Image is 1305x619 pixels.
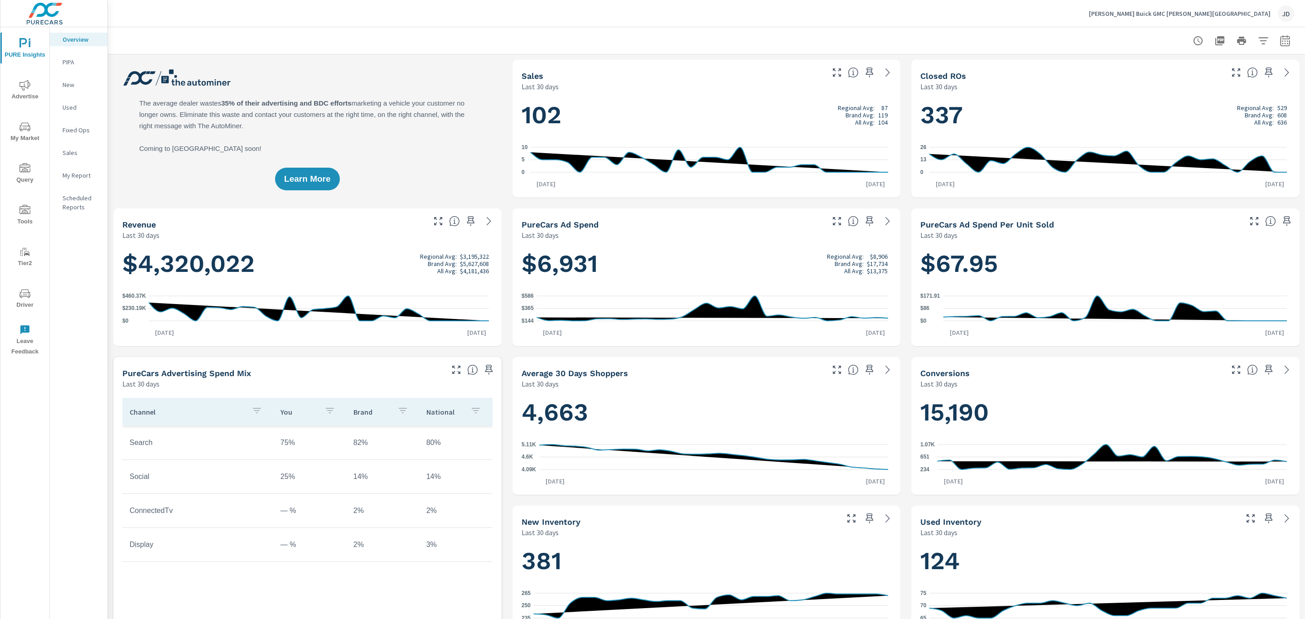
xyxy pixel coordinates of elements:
p: Regional Avg: [827,253,864,260]
span: Save this to your personalized report [482,363,496,377]
h5: New Inventory [522,517,580,527]
p: $5,627,608 [460,260,489,267]
text: 265 [522,590,531,596]
h1: $67.95 [920,248,1290,279]
p: $17,734 [867,260,888,267]
text: $460.37K [122,293,146,299]
td: 2% [346,533,419,556]
span: Learn More [284,175,330,183]
p: [DATE] [943,328,975,337]
p: 608 [1277,111,1287,119]
button: Make Fullscreen [1229,65,1243,80]
p: [DATE] [539,477,571,486]
p: $3,195,322 [460,253,489,260]
p: 87 [881,104,888,111]
a: See more details in report [880,511,895,526]
p: Sales [63,148,100,157]
text: $0 [920,318,927,324]
span: Number of vehicles sold by the dealership over the selected date range. [Source: This data is sou... [848,67,859,78]
td: Display [122,533,273,556]
text: $144 [522,318,534,324]
button: Make Fullscreen [844,511,859,526]
p: [DATE] [938,477,969,486]
text: 1.07K [920,441,935,448]
p: [DATE] [860,179,891,189]
span: Total cost of media for all PureCars channels for the selected dealership group over the selected... [848,216,859,227]
p: You [280,407,317,416]
div: Used [50,101,107,114]
button: Apply Filters [1254,32,1272,50]
div: My Report [50,169,107,182]
p: [DATE] [1259,328,1290,337]
p: Last 30 days [522,81,559,92]
p: [DATE] [530,179,562,189]
a: See more details in report [880,65,895,80]
div: nav menu [0,27,49,361]
h1: $6,931 [522,248,892,279]
span: Leave Feedback [3,324,47,357]
p: $4,181,436 [460,267,489,275]
p: [DATE] [860,328,891,337]
td: 2% [346,499,419,522]
p: Last 30 days [920,378,957,389]
p: [DATE] [536,328,568,337]
button: Make Fullscreen [431,214,445,228]
span: My Market [3,121,47,144]
div: Sales [50,146,107,160]
div: PIPA [50,55,107,69]
td: 80% [419,431,492,454]
span: The number of dealer-specified goals completed by a visitor. [Source: This data is provided by th... [1247,364,1258,375]
p: All Avg: [844,267,864,275]
p: Regional Avg: [1237,104,1274,111]
text: $0 [122,318,129,324]
div: JD [1278,5,1294,22]
td: 82% [346,431,419,454]
p: Regional Avg: [838,104,875,111]
span: Number of Repair Orders Closed by the selected dealership group over the selected time range. [So... [1247,67,1258,78]
a: See more details in report [880,214,895,228]
h1: 4,663 [522,397,892,428]
p: Last 30 days [920,81,957,92]
span: Advertise [3,80,47,102]
p: [DATE] [1259,179,1290,189]
td: 14% [419,465,492,488]
span: Save this to your personalized report [862,511,877,526]
p: [DATE] [860,477,891,486]
p: Last 30 days [522,527,559,538]
h5: PureCars Advertising Spend Mix [122,368,251,378]
h1: 381 [522,546,892,576]
text: 651 [920,454,929,460]
text: 4.6K [522,454,533,460]
button: Make Fullscreen [830,214,844,228]
button: "Export Report to PDF" [1211,32,1229,50]
span: Save this to your personalized report [1261,363,1276,377]
p: Scheduled Reports [63,193,100,212]
td: 3% [419,533,492,556]
a: See more details in report [880,363,895,377]
h5: Sales [522,71,543,81]
text: $586 [522,293,534,299]
span: A rolling 30 day total of daily Shoppers on the dealership website, averaged over the selected da... [848,364,859,375]
p: All Avg: [437,267,457,275]
div: Overview [50,33,107,46]
p: Brand Avg: [846,111,875,119]
span: Save this to your personalized report [862,363,877,377]
p: New [63,80,100,89]
p: Last 30 days [522,230,559,241]
span: Query [3,163,47,185]
p: National [426,407,463,416]
p: [DATE] [1259,477,1290,486]
p: PIPA [63,58,100,67]
td: Search [122,431,273,454]
p: All Avg: [1254,119,1274,126]
p: Used [63,103,100,112]
text: $86 [920,305,929,312]
h5: Revenue [122,220,156,229]
p: Last 30 days [122,378,159,389]
p: $13,375 [867,267,888,275]
td: 2% [419,499,492,522]
span: Total sales revenue over the selected date range. [Source: This data is sourced from the dealer’s... [449,216,460,227]
a: See more details in report [1280,511,1294,526]
span: Save this to your personalized report [862,214,877,228]
text: 234 [920,466,929,473]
